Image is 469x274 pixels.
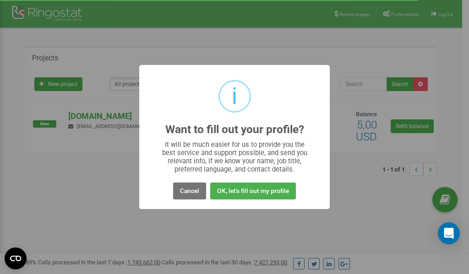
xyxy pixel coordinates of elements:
button: Open CMP widget [5,247,27,269]
button: Cancel [173,183,206,199]
h2: Want to fill out your profile? [165,124,304,136]
div: Open Intercom Messenger [438,222,460,244]
div: It will be much easier for us to provide you the best service and support possible, and send you ... [158,140,312,173]
div: i [232,81,237,111]
button: OK, let's fill out my profile [210,183,296,199]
